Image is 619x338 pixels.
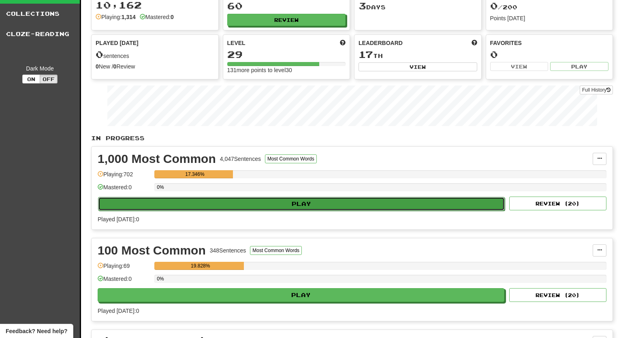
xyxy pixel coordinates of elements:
button: Most Common Words [265,154,317,163]
div: Mastered: 0 [98,183,150,197]
div: New / Review [96,62,214,71]
span: / 200 [490,4,517,11]
span: Played [DATE]: 0 [98,308,139,314]
button: Most Common Words [250,246,302,255]
div: 348 Sentences [210,246,246,255]
div: Day s [359,1,477,11]
div: Playing: 702 [98,170,150,184]
div: Playing: [96,13,136,21]
span: Played [DATE] [96,39,139,47]
a: Full History [580,86,613,94]
button: Review (20) [509,288,606,302]
div: 131 more points to level 30 [227,66,346,74]
span: 17 [359,49,373,60]
div: Playing: 69 [98,262,150,275]
span: Score more points to level up [340,39,346,47]
div: Favorites [490,39,609,47]
strong: 0 [171,14,174,20]
div: 1,000 Most Common [98,153,216,165]
button: View [359,62,477,71]
div: 17.346% [157,170,233,178]
button: Off [40,75,58,83]
button: On [22,75,40,83]
span: Open feedback widget [6,327,67,335]
span: 0 [96,49,103,60]
p: In Progress [91,134,613,142]
div: 4,047 Sentences [220,155,261,163]
div: Mastered: [140,13,174,21]
span: Leaderboard [359,39,403,47]
strong: 1,314 [122,14,136,20]
span: Played [DATE]: 0 [98,216,139,222]
div: 100 Most Common [98,244,206,257]
strong: 0 [96,63,99,70]
button: Play [98,197,505,211]
div: 0 [490,49,609,60]
div: 60 [227,1,346,11]
div: Mastered: 0 [98,275,150,288]
span: Level [227,39,245,47]
button: Play [550,62,608,71]
button: Review [227,14,346,26]
div: th [359,49,477,60]
button: Play [98,288,504,302]
div: sentences [96,49,214,60]
strong: 0 [113,63,117,70]
span: This week in points, UTC [472,39,477,47]
button: View [490,62,549,71]
div: Points [DATE] [490,14,609,22]
div: 29 [227,49,346,60]
div: 19.828% [157,262,244,270]
button: Review (20) [509,197,606,210]
div: Dark Mode [6,64,74,73]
